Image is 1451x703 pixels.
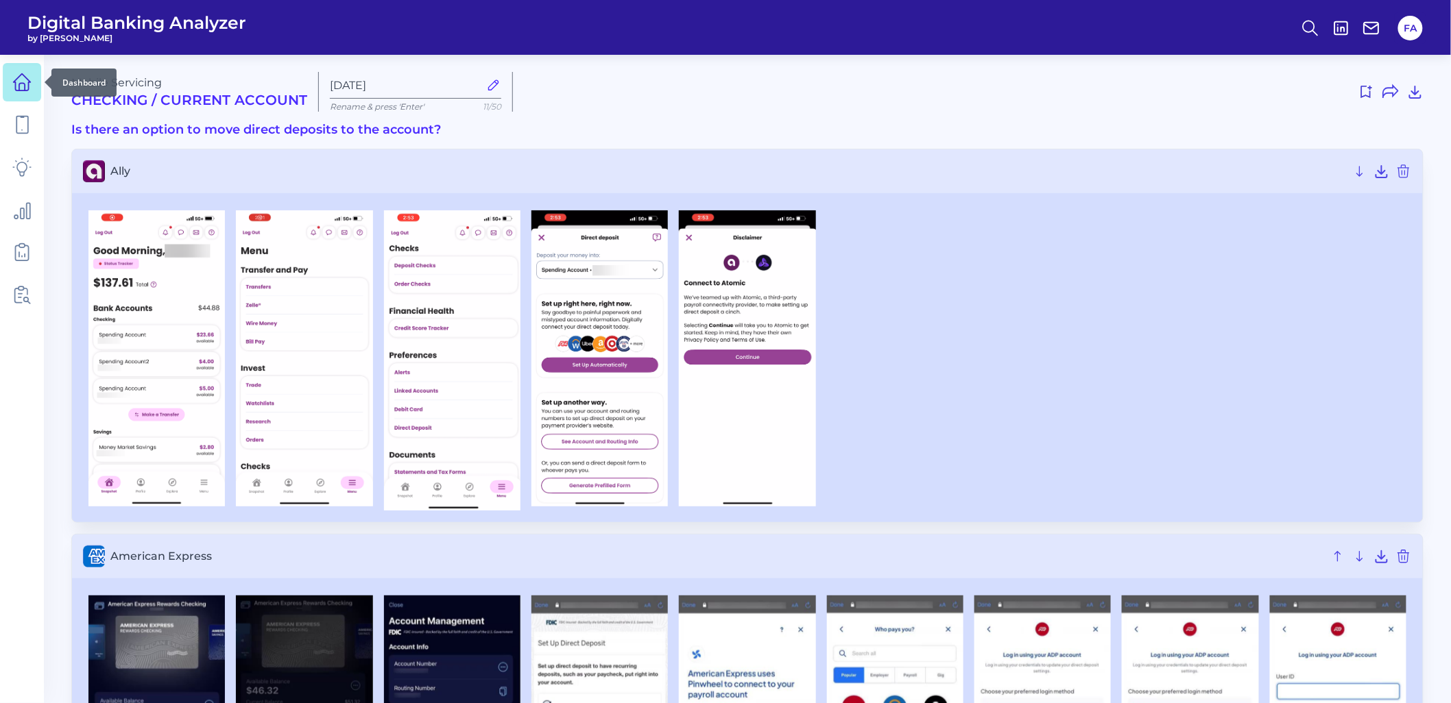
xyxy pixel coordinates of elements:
span: American Express [110,550,1324,563]
span: Ally [110,164,1346,177]
img: Ally [88,210,225,506]
img: Ally [679,210,815,506]
p: Rename & press 'Enter' [330,101,501,112]
h3: Is there an option to move direct deposits to the account? [71,123,1424,138]
img: Ally [236,210,372,506]
div: Dashboard [51,69,117,97]
div: Mobile Servicing [71,76,307,108]
span: 11/50 [483,101,501,112]
h2: Checking / Current Account [71,92,307,108]
span: Digital Banking Analyzer [27,12,246,33]
span: by [PERSON_NAME] [27,33,246,43]
img: Ally [531,210,668,506]
button: FA [1398,16,1423,40]
img: Ally [384,210,520,510]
